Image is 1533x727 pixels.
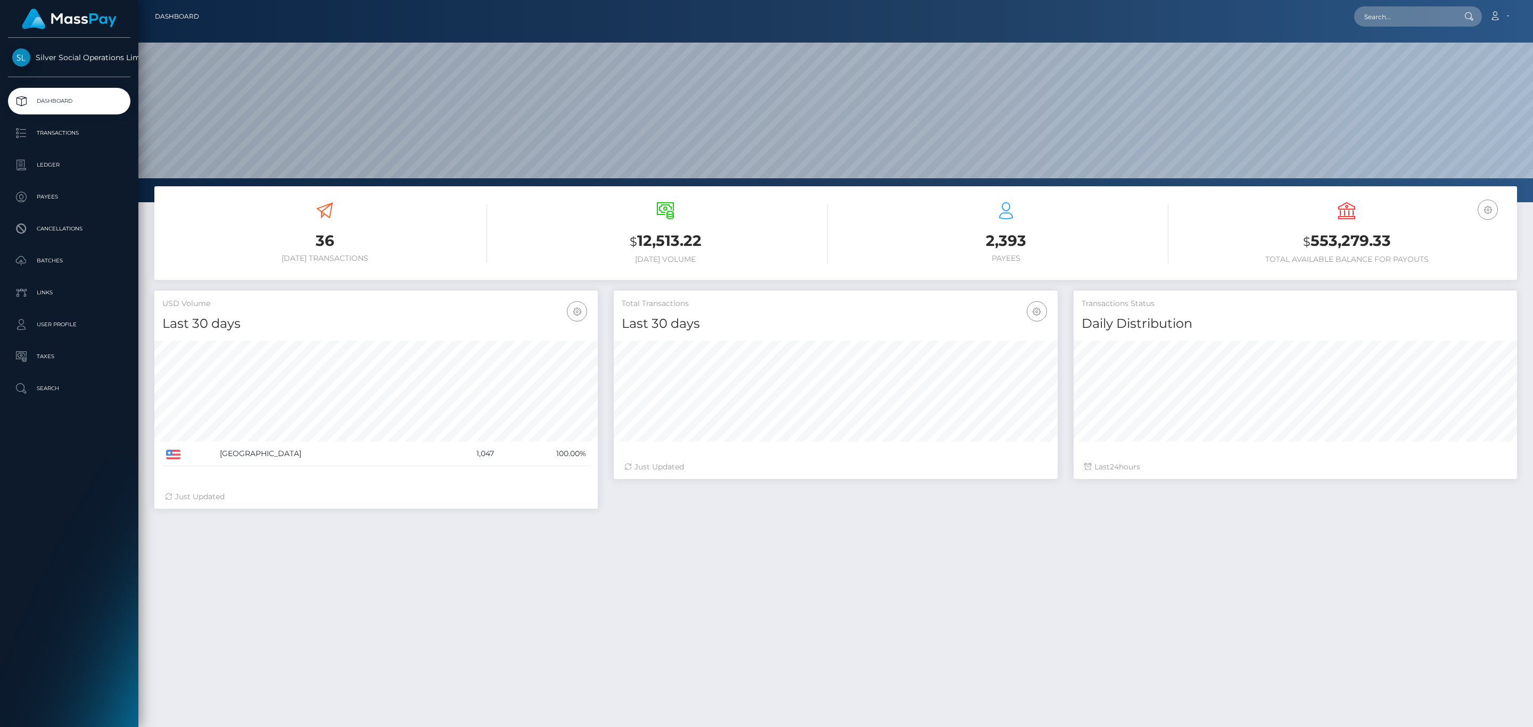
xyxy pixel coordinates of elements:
small: $ [630,234,637,249]
h5: USD Volume [162,299,590,309]
div: Just Updated [624,461,1046,473]
span: 24 [1110,462,1119,472]
a: Dashboard [155,5,199,28]
a: User Profile [8,311,130,338]
a: Search [8,375,130,402]
h6: Total Available Balance for Payouts [1184,255,1509,264]
p: Payees [12,189,126,205]
p: Dashboard [12,93,126,109]
div: Just Updated [165,491,587,502]
a: Ledger [8,152,130,178]
div: Last hours [1084,461,1506,473]
p: Search [12,381,126,396]
a: Taxes [8,343,130,370]
a: Payees [8,184,130,210]
h3: 36 [162,230,487,251]
img: US.png [166,450,180,459]
p: Links [12,285,126,301]
h6: [DATE] Volume [503,255,828,264]
a: Cancellations [8,216,130,242]
img: Silver Social Operations Limited [12,48,30,67]
a: Batches [8,247,130,274]
a: Links [8,279,130,306]
h5: Transactions Status [1082,299,1509,309]
p: Ledger [12,157,126,173]
p: Transactions [12,125,126,141]
p: User Profile [12,317,126,333]
input: Search... [1354,6,1454,27]
small: $ [1303,234,1311,249]
td: 1,047 [436,442,498,466]
h4: Last 30 days [622,315,1049,333]
a: Transactions [8,120,130,146]
p: Taxes [12,349,126,365]
img: MassPay Logo [22,9,117,29]
h3: 553,279.33 [1184,230,1509,252]
span: Silver Social Operations Limited [8,53,130,62]
h5: Total Transactions [622,299,1049,309]
h3: 12,513.22 [503,230,828,252]
td: 100.00% [498,442,590,466]
h6: [DATE] Transactions [162,254,487,263]
h3: 2,393 [844,230,1168,251]
p: Cancellations [12,221,126,237]
h4: Daily Distribution [1082,315,1509,333]
p: Batches [12,253,126,269]
td: [GEOGRAPHIC_DATA] [216,442,436,466]
a: Dashboard [8,88,130,114]
h6: Payees [844,254,1168,263]
h4: Last 30 days [162,315,590,333]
